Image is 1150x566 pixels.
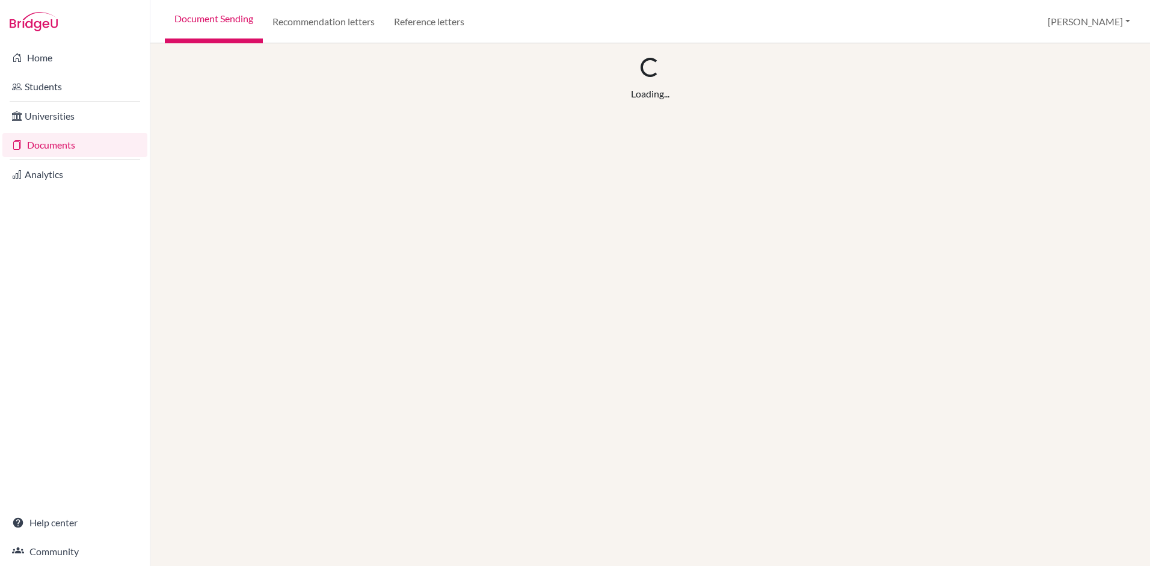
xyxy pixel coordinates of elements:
button: [PERSON_NAME] [1042,10,1136,33]
a: Help center [2,511,147,535]
a: Universities [2,104,147,128]
a: Community [2,540,147,564]
div: Loading... [631,87,669,101]
a: Documents [2,133,147,157]
a: Analytics [2,162,147,186]
img: Bridge-U [10,12,58,31]
a: Home [2,46,147,70]
a: Students [2,75,147,99]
